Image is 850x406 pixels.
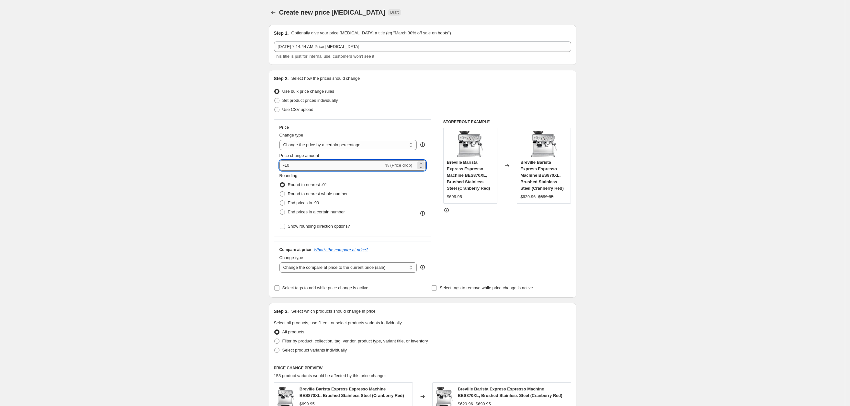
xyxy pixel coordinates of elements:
[447,160,490,191] span: Breville Barista Express Espresso Machine BES870XL, Brushed Stainless Steel (Cranberry Red)
[282,107,313,112] span: Use CSV upload
[274,30,289,36] h2: Step 1.
[279,9,385,16] span: Create new price [MEDICAL_DATA]
[520,194,536,200] div: $629.96
[282,348,347,352] span: Select product variants individually
[279,133,303,137] span: Change type
[274,75,289,82] h2: Step 2.
[419,264,426,270] div: help
[291,308,375,315] p: Select which products should change in price
[269,8,278,17] button: Price change jobs
[282,339,428,343] span: Filter by product, collection, tag, vendor, product type, variant title, or inventory
[288,200,319,205] span: End prices in .99
[274,54,374,59] span: This title is just for internal use, customers won't see it
[458,387,562,398] span: Breville Barista Express Espresso Machine BES870XL, Brushed Stainless Steel (Cranberry Red)
[279,247,311,252] h3: Compare at price
[291,30,451,36] p: Optionally give your price [MEDICAL_DATA] a title (eg "March 30% off sale on boots")
[282,329,304,334] span: All products
[291,75,360,82] p: Select how the prices should change
[447,194,462,200] div: $699.95
[288,224,350,229] span: Show rounding direction options?
[288,191,348,196] span: Round to nearest whole number
[419,141,426,148] div: help
[288,209,345,214] span: End prices in a certain number
[279,173,298,178] span: Rounding
[274,42,571,52] input: 30% off holiday sale
[314,247,368,252] button: What's the compare at price?
[443,119,571,125] h6: STOREFRONT EXAMPLE
[300,387,404,398] span: Breville Barista Express Espresso Machine BES870XL, Brushed Stainless Steel (Cranberry Red)
[385,163,412,168] span: % (Price drop)
[279,153,319,158] span: Price change amount
[390,10,399,15] span: Draft
[288,182,327,187] span: Round to nearest .01
[274,320,402,325] span: Select all products, use filters, or select products variants individually
[282,89,334,94] span: Use bulk price change rules
[274,373,386,378] span: 158 product variants would be affected by this price change:
[282,285,368,290] span: Select tags to add while price change is active
[279,160,384,171] input: -15
[274,365,571,371] h6: PRICE CHANGE PREVIEW
[279,125,289,130] h3: Price
[440,285,533,290] span: Select tags to remove while price change is active
[520,160,564,191] span: Breville Barista Express Espresso Machine BES870XL, Brushed Stainless Steel (Cranberry Red)
[279,255,303,260] span: Change type
[274,308,289,315] h2: Step 3.
[457,131,483,157] img: 71BvCt6eAFL._AC_SL1500_80x.jpg
[531,131,557,157] img: 71BvCt6eAFL._AC_SL1500_80x.jpg
[538,194,553,200] strike: $699.95
[282,98,338,103] span: Set product prices individually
